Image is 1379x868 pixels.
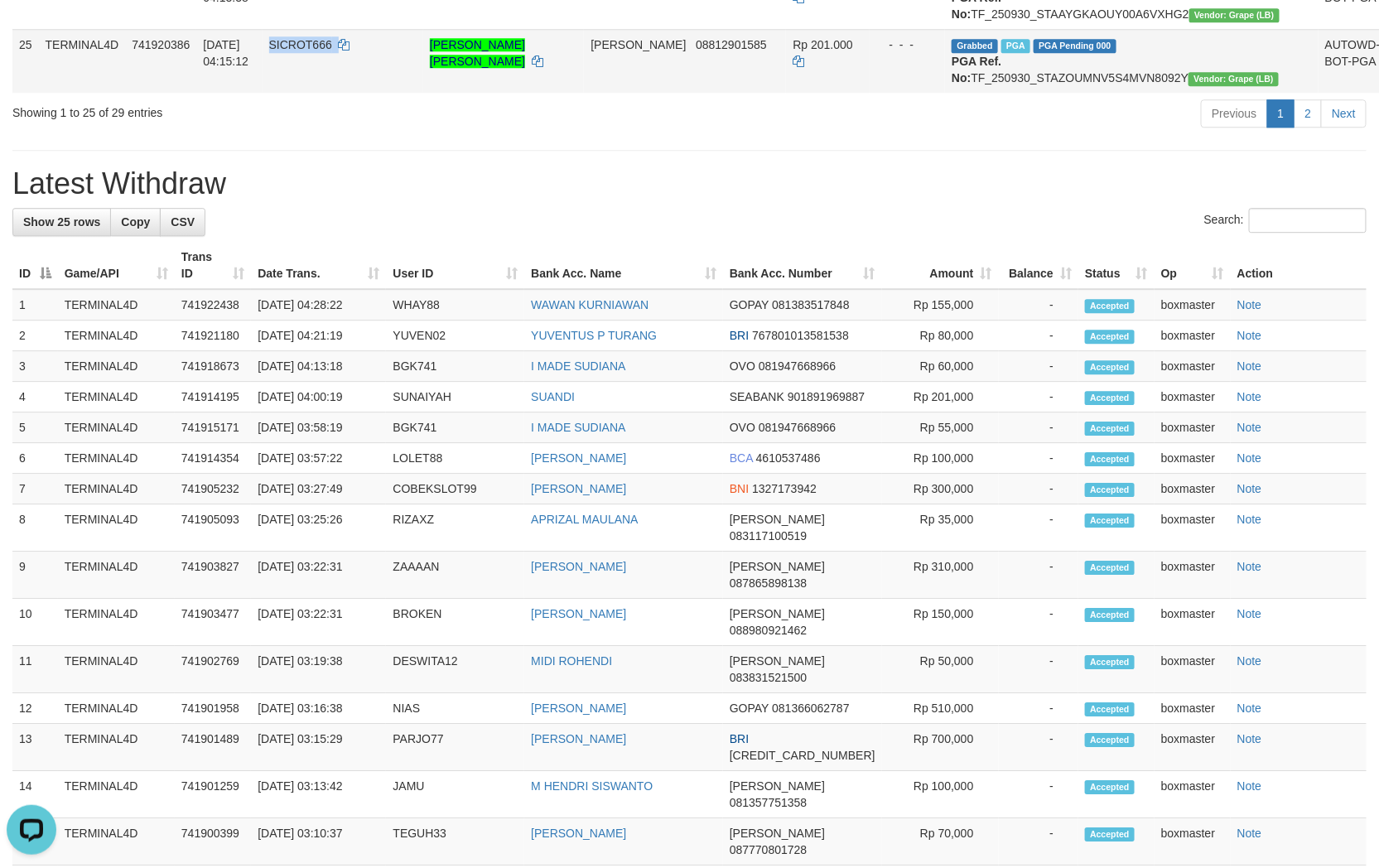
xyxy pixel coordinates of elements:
[1085,299,1135,313] span: Accepted
[58,771,175,818] td: TERMINAL4D
[12,646,58,693] td: 11
[23,215,100,229] span: Show 25 rows
[7,7,56,56] button: Open LiveChat chat widget
[12,552,58,599] td: 9
[1085,452,1135,466] span: Accepted
[531,390,575,403] a: SUANDI
[730,843,807,856] span: Copy 087770801728 to clipboard
[1267,99,1295,128] a: 1
[386,351,524,382] td: BGK741
[1237,390,1262,403] a: Note
[1155,412,1231,443] td: boxmaster
[1155,504,1231,552] td: boxmaster
[171,215,195,229] span: CSV
[730,796,807,809] span: Copy 081357751358 to clipboard
[882,818,999,866] td: Rp 70,000
[759,421,836,434] span: Copy 081947668966 to clipboard
[251,818,386,866] td: [DATE] 03:10:37
[730,298,769,311] span: GOPAY
[386,693,524,724] td: NIAS
[1085,514,1135,528] span: Accepted
[58,818,175,866] td: TERMINAL4D
[1155,771,1231,818] td: boxmaster
[591,38,686,51] span: [PERSON_NAME]
[251,693,386,724] td: [DATE] 03:16:38
[730,513,825,526] span: [PERSON_NAME]
[1155,474,1231,504] td: boxmaster
[1189,72,1279,86] span: Vendor URL: https://dashboard.q2checkout.com/secure
[730,529,807,542] span: Copy 083117100519 to clipboard
[1189,8,1280,22] span: Vendor URL: https://dashboard.q2checkout.com/secure
[882,599,999,646] td: Rp 150,000
[531,329,657,342] a: YUVENTUS P TURANG
[58,412,175,443] td: TERMINAL4D
[251,412,386,443] td: [DATE] 03:58:19
[531,560,626,573] a: [PERSON_NAME]
[1085,780,1135,794] span: Accepted
[524,242,723,289] th: Bank Acc. Name: activate to sort column ascending
[999,242,1079,289] th: Balance: activate to sort column ascending
[175,646,251,693] td: 741902769
[723,242,882,289] th: Bank Acc. Number: activate to sort column ascending
[12,412,58,443] td: 5
[1231,242,1367,289] th: Action
[58,474,175,504] td: TERMINAL4D
[121,215,150,229] span: Copy
[386,552,524,599] td: ZAAAAN
[386,504,524,552] td: RIZAXZ
[531,607,626,620] a: [PERSON_NAME]
[1155,693,1231,724] td: boxmaster
[1155,552,1231,599] td: boxmaster
[752,329,849,342] span: Copy 767801013581538 to clipboard
[1034,39,1116,53] span: PGA Pending
[12,167,1367,200] h1: Latest Withdraw
[730,576,807,590] span: Copy 087865898138 to clipboard
[251,242,386,289] th: Date Trans.: activate to sort column ascending
[1249,208,1367,233] input: Search:
[1155,382,1231,412] td: boxmaster
[882,724,999,771] td: Rp 700,000
[730,560,825,573] span: [PERSON_NAME]
[1237,654,1262,668] a: Note
[203,38,248,68] span: [DATE] 04:15:12
[1237,482,1262,495] a: Note
[1237,779,1262,793] a: Note
[251,443,386,474] td: [DATE] 03:57:22
[12,599,58,646] td: 10
[1237,560,1262,573] a: Note
[1155,289,1231,321] td: boxmaster
[1001,39,1030,53] span: Marked by boxmaster
[531,421,625,434] a: I MADE SUDIANA
[386,724,524,771] td: PARJO77
[952,55,1001,84] b: PGA Ref. No:
[531,654,612,668] a: MIDI ROHENDI
[251,771,386,818] td: [DATE] 03:13:42
[12,242,58,289] th: ID: activate to sort column descending
[39,29,126,93] td: TERMINAL4D
[1237,702,1262,715] a: Note
[1155,351,1231,382] td: boxmaster
[12,289,58,321] td: 1
[175,443,251,474] td: 741914354
[730,779,825,793] span: [PERSON_NAME]
[999,599,1079,646] td: -
[730,482,749,495] span: BNI
[1237,607,1262,620] a: Note
[12,351,58,382] td: 3
[1237,421,1262,434] a: Note
[58,321,175,351] td: TERMINAL4D
[999,382,1079,412] td: -
[251,504,386,552] td: [DATE] 03:25:26
[1155,242,1231,289] th: Op: activate to sort column ascending
[999,443,1079,474] td: -
[1294,99,1322,128] a: 2
[999,351,1079,382] td: -
[882,443,999,474] td: Rp 100,000
[882,646,999,693] td: Rp 50,000
[531,513,638,526] a: APRIZAL MAULANA
[752,482,817,495] span: Copy 1327173942 to clipboard
[999,818,1079,866] td: -
[12,382,58,412] td: 4
[772,298,849,311] span: Copy 081383517848 to clipboard
[251,321,386,351] td: [DATE] 04:21:19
